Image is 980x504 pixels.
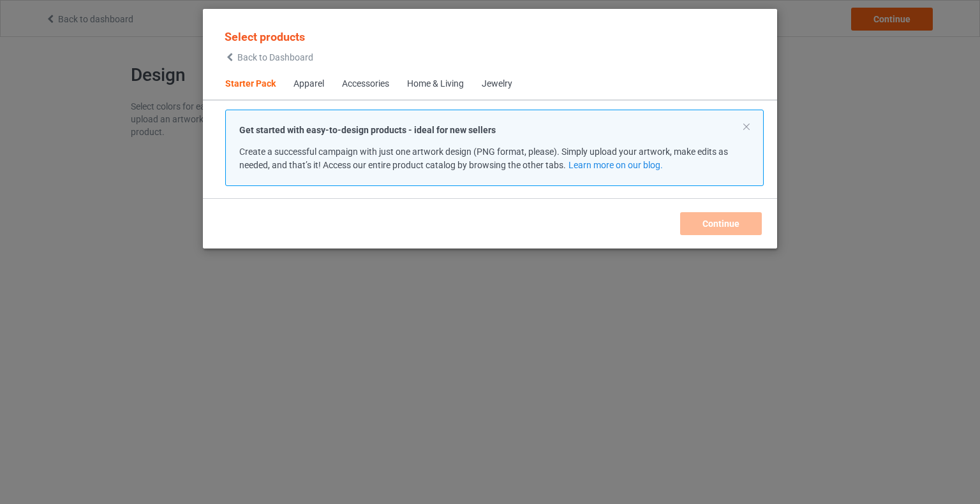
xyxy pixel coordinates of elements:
div: Apparel [293,78,324,90]
a: Learn more on our blog. [568,160,663,170]
span: Create a successful campaign with just one artwork design (PNG format, please). Simply upload you... [239,147,728,170]
span: Select products [225,30,305,43]
div: Jewelry [482,78,512,90]
div: Home & Living [407,78,464,90]
strong: Get started with easy-to-design products - ideal for new sellers [239,125,496,135]
span: Starter Pack [216,69,285,99]
div: Accessories [342,78,389,90]
span: Back to Dashboard [237,52,313,62]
